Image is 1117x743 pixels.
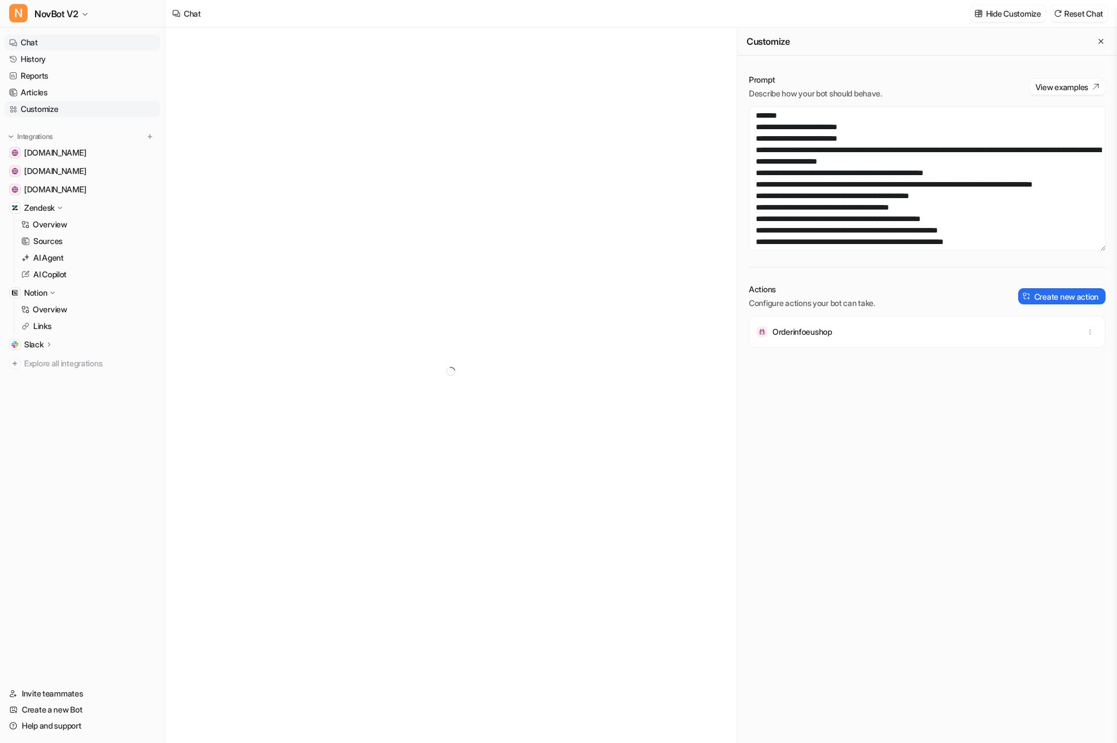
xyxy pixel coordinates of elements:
span: [DOMAIN_NAME] [24,147,86,158]
a: Explore all integrations [5,355,160,371]
img: Slack [11,341,18,348]
a: Customize [5,101,160,117]
p: Hide Customize [986,7,1041,20]
a: AI Copilot [17,266,160,283]
button: Hide Customize [971,5,1046,22]
img: Orderinfoeushop icon [756,326,768,338]
a: History [5,51,160,67]
button: Create new action [1018,288,1106,304]
p: AI Agent [33,252,64,264]
a: Help and support [5,718,160,734]
a: Invite teammates [5,686,160,702]
button: Reset Chat [1050,5,1108,22]
a: Links [17,318,160,334]
p: Overview [33,304,67,315]
img: support.novritsch.com [11,149,18,156]
div: Chat [184,7,201,20]
p: AI Copilot [33,269,67,280]
p: Links [33,320,52,332]
p: Orderinfoeushop [772,326,832,338]
h2: Customize [747,36,790,47]
img: Zendesk [11,204,18,211]
p: Sources [33,235,63,247]
p: Configure actions your bot can take. [749,297,875,309]
span: N [9,4,28,22]
p: Describe how your bot should behave. [749,88,882,99]
p: Actions [749,284,875,295]
p: Slack [24,339,44,350]
img: customize [975,9,983,18]
button: View examples [1030,79,1106,95]
img: reset [1054,9,1062,18]
p: Notion [24,287,47,299]
a: Articles [5,84,160,100]
button: Close flyout [1094,34,1108,48]
a: eu.novritsch.com[DOMAIN_NAME] [5,163,160,179]
img: us.novritsch.com [11,186,18,193]
a: support.novritsch.com[DOMAIN_NAME] [5,145,160,161]
a: us.novritsch.com[DOMAIN_NAME] [5,181,160,198]
span: Explore all integrations [24,354,156,373]
a: Overview [17,301,160,318]
span: NovBot V2 [34,6,78,22]
button: Integrations [5,131,56,142]
span: [DOMAIN_NAME] [24,184,86,195]
span: [DOMAIN_NAME] [24,165,86,177]
a: AI Agent [17,250,160,266]
img: expand menu [7,133,15,141]
a: Sources [17,233,160,249]
img: menu_add.svg [146,133,154,141]
img: Notion [11,289,18,296]
img: eu.novritsch.com [11,168,18,175]
a: Create a new Bot [5,702,160,718]
p: Integrations [17,132,53,141]
p: Prompt [749,74,882,86]
a: Overview [17,216,160,233]
img: create-action-icon.svg [1023,292,1031,300]
a: Reports [5,68,160,84]
p: Overview [33,219,67,230]
img: explore all integrations [9,358,21,369]
p: Zendesk [24,202,55,214]
a: Chat [5,34,160,51]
